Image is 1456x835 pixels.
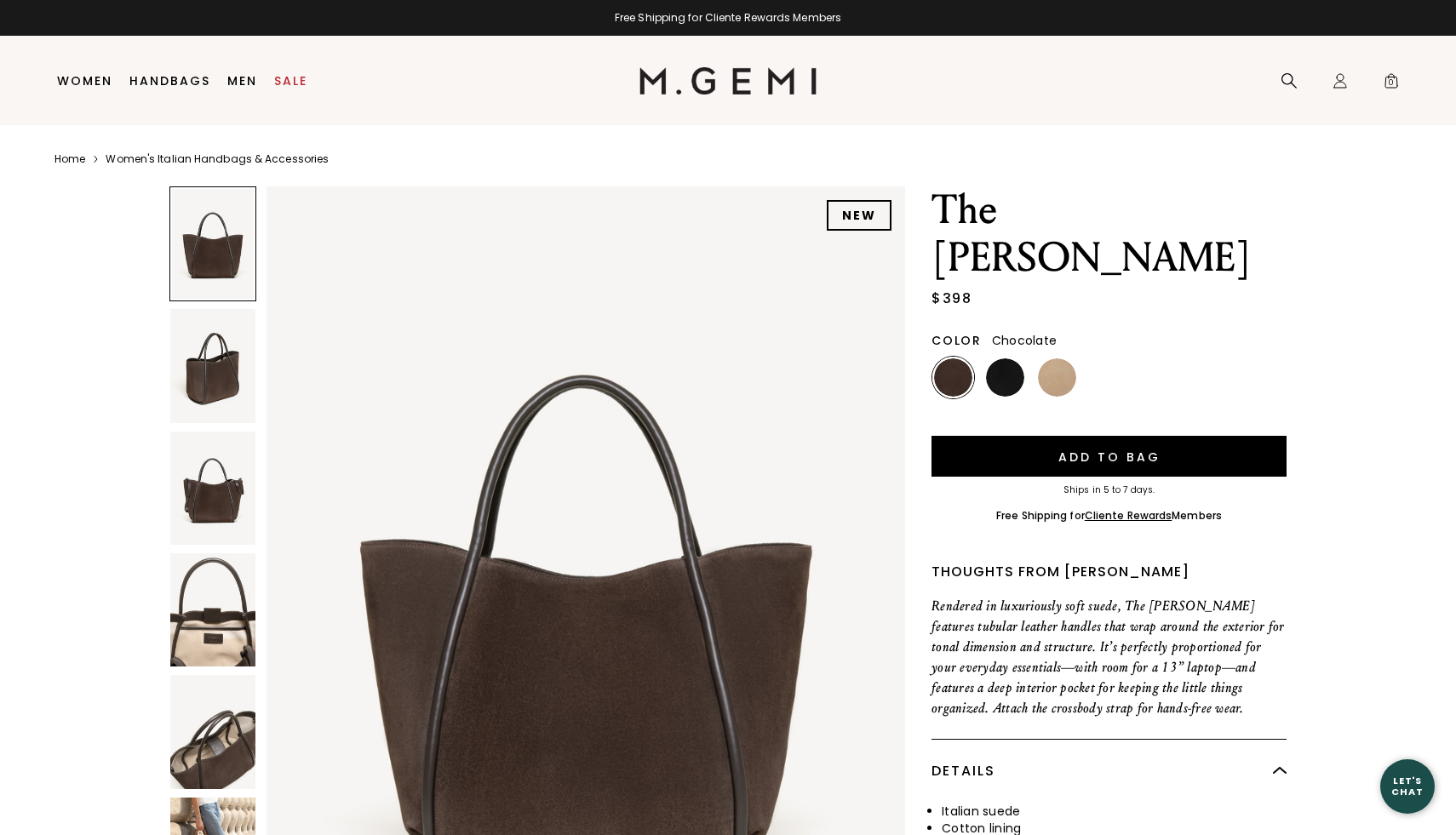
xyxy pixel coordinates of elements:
div: Details [931,740,1287,803]
img: Latte [1038,358,1076,397]
div: Free Shipping for Members [996,509,1222,523]
h2: Color [931,334,982,347]
div: Ships in 5 to 7 days. [931,485,1287,495]
img: The Ursula Tote [170,432,255,545]
a: Women's Italian Handbags & Accessories [106,152,329,166]
a: Home [54,152,85,166]
a: Cliente Rewards [1085,508,1172,523]
a: Handbags [129,74,210,88]
div: Thoughts from [PERSON_NAME] [931,562,1287,582]
img: M.Gemi [639,67,817,94]
img: Black [986,358,1024,397]
img: The Ursula Tote [170,675,255,788]
span: Chocolate [992,332,1057,349]
p: Rendered in luxuriously soft suede, The [PERSON_NAME] features tubular leather handles that wrap ... [931,596,1287,718]
li: Italian suede [942,803,1287,820]
h1: The [PERSON_NAME] [931,186,1287,282]
a: Men [227,74,257,88]
img: Chocolate [934,358,972,397]
div: NEW [827,200,891,231]
a: Women [57,74,112,88]
img: The Ursula Tote [170,553,255,666]
button: Add to Bag [931,436,1287,477]
span: 0 [1383,76,1400,93]
div: Let's Chat [1380,775,1435,797]
img: The Ursula Tote [170,309,255,422]
a: Sale [274,74,307,88]
div: $398 [931,289,972,309]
